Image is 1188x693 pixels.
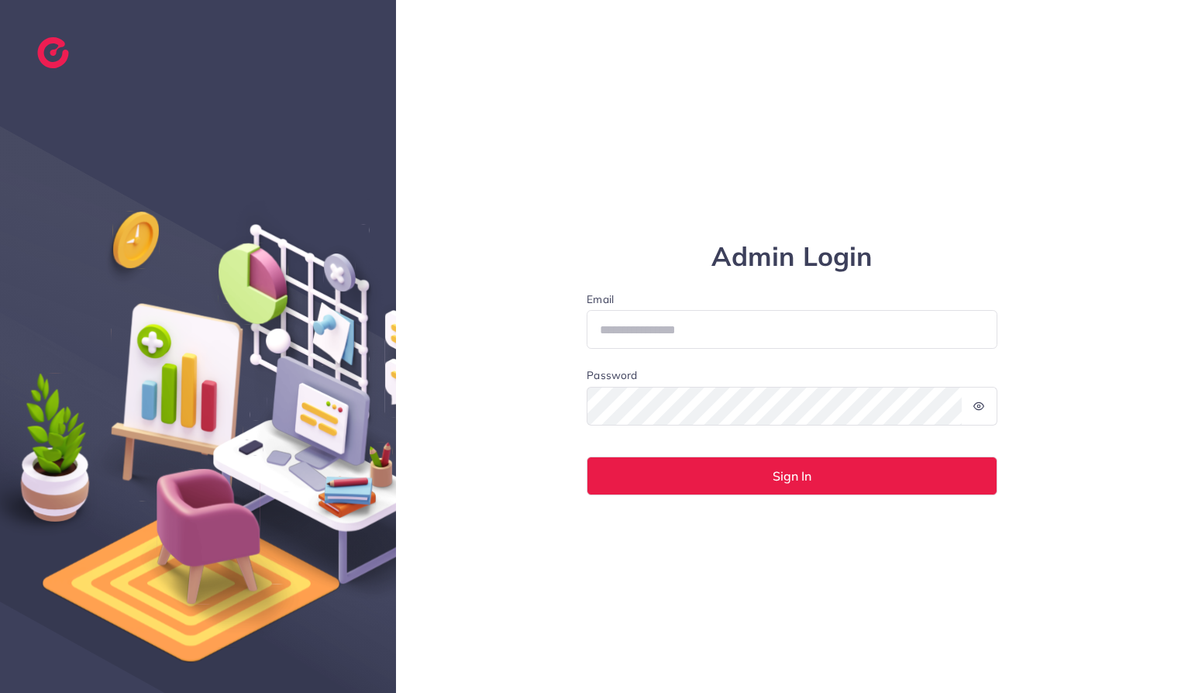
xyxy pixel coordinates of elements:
button: Sign In [587,457,997,495]
h1: Admin Login [587,241,997,273]
span: Sign In [773,470,811,482]
img: logo [37,37,69,68]
label: Email [587,291,997,307]
label: Password [587,367,637,383]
